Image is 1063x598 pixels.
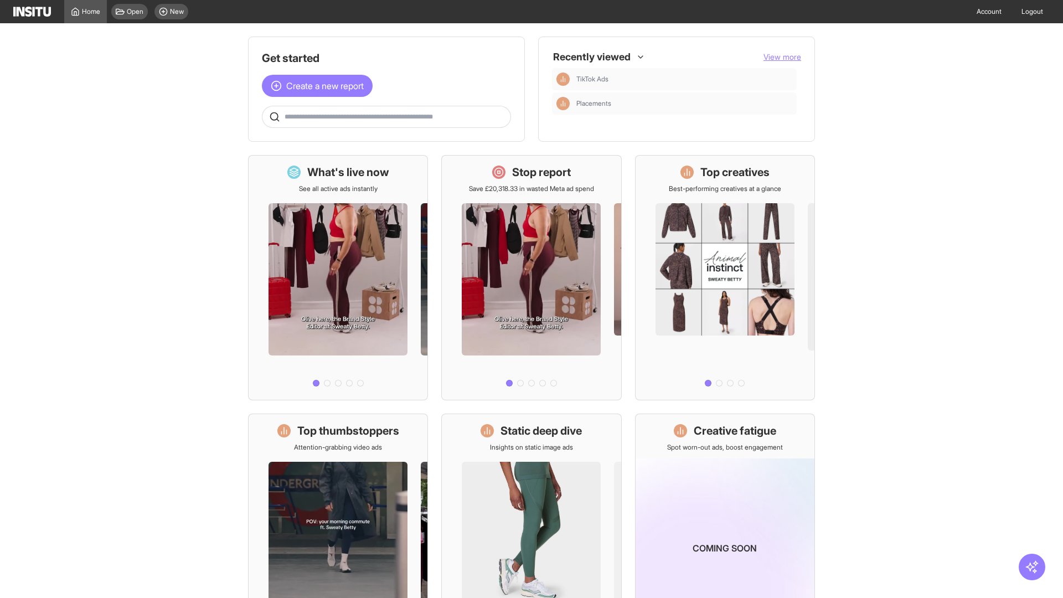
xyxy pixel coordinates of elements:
span: Home [82,7,100,16]
p: Best-performing creatives at a glance [669,184,781,193]
span: New [170,7,184,16]
img: Logo [13,7,51,17]
span: Placements [576,99,611,108]
h1: Top thumbstoppers [297,423,399,439]
div: Insights [556,97,570,110]
span: Create a new report [286,79,364,92]
span: TikTok Ads [576,75,792,84]
h1: Get started [262,50,511,66]
button: View more [763,51,801,63]
p: See all active ads instantly [299,184,378,193]
span: TikTok Ads [576,75,608,84]
h1: Static deep dive [500,423,582,439]
span: View more [763,52,801,61]
p: Save £20,318.33 in wasted Meta ad spend [469,184,594,193]
a: Stop reportSave £20,318.33 in wasted Meta ad spend [441,155,621,400]
p: Insights on static image ads [490,443,573,452]
h1: What's live now [307,164,389,180]
span: Open [127,7,143,16]
h1: Top creatives [700,164,770,180]
span: Placements [576,99,792,108]
div: Insights [556,73,570,86]
a: Top creativesBest-performing creatives at a glance [635,155,815,400]
a: What's live nowSee all active ads instantly [248,155,428,400]
h1: Stop report [512,164,571,180]
button: Create a new report [262,75,373,97]
p: Attention-grabbing video ads [294,443,382,452]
